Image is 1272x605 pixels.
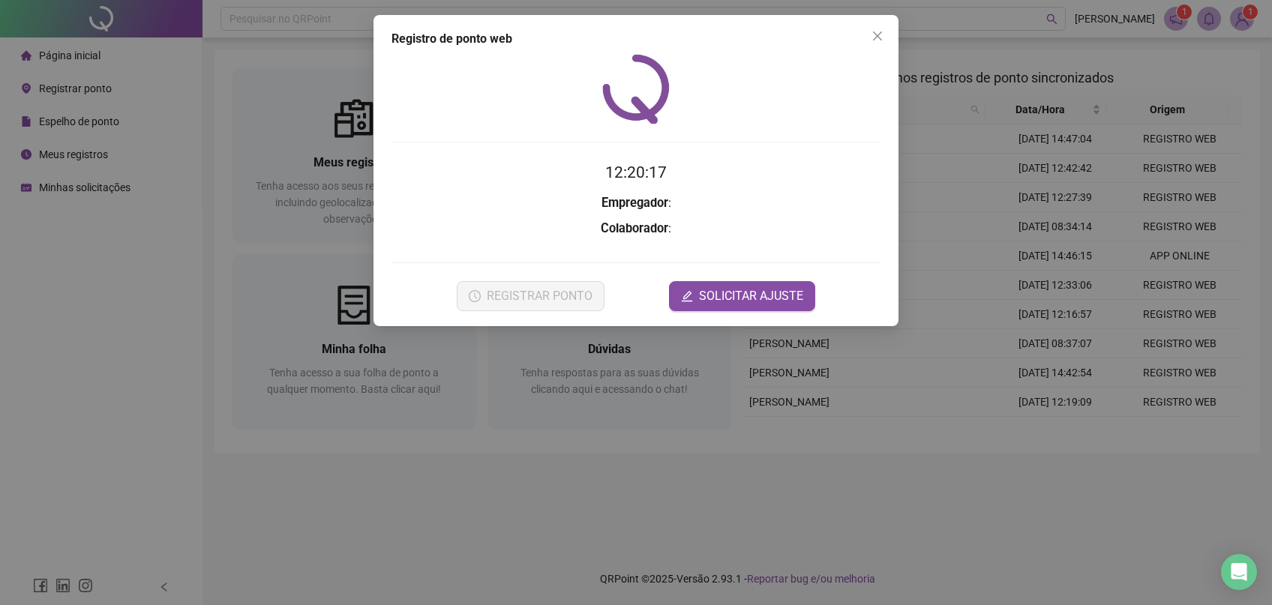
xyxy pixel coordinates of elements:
[681,290,693,302] span: edit
[605,163,667,181] time: 12:20:17
[391,30,880,48] div: Registro de ponto web
[601,196,668,210] strong: Empregador
[669,281,815,311] button: editSOLICITAR AJUSTE
[457,281,604,311] button: REGISTRAR PONTO
[602,54,670,124] img: QRPoint
[699,287,803,305] span: SOLICITAR AJUSTE
[865,24,889,48] button: Close
[601,221,668,235] strong: Colaborador
[391,219,880,238] h3: :
[871,30,883,42] span: close
[391,193,880,213] h3: :
[1221,554,1257,590] div: Open Intercom Messenger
